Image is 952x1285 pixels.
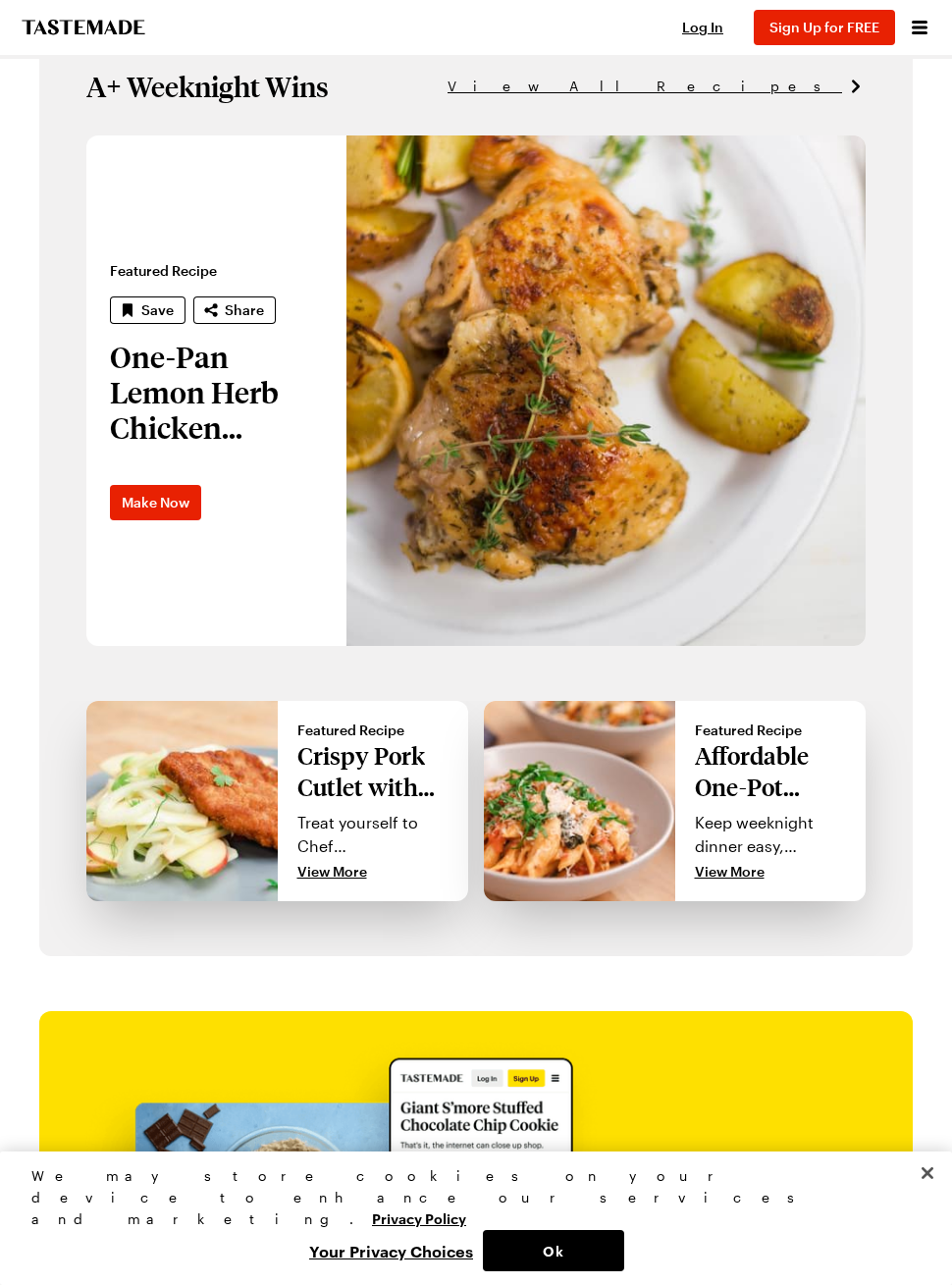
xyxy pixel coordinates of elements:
[448,76,842,97] span: View All Recipes
[663,18,742,37] button: Log In
[695,862,765,882] span: View More
[86,701,278,901] img: Crispy Pork Cutlet with Fennel Salad
[484,701,675,901] img: Affordable One-Pot Penne Pasta
[193,296,276,324] button: Share
[31,1165,904,1230] div: We may store cookies on your device to enhance our services and marketing.
[297,721,450,740] span: Featured Recipe
[682,19,723,35] span: Log In
[225,300,264,320] span: Share
[769,19,879,35] span: Sign Up for FREE
[907,15,932,40] button: Open menu
[695,740,847,803] p: Affordable One-Pot Penne Pasta
[299,1230,483,1271] button: Your Privacy Choices
[483,1230,624,1271] button: Ok
[86,701,468,901] a: Featured RecipeCrispy Pork Cutlet with Fennel SaladTreat yourself to Chef [PERSON_NAME] easy, pan...
[372,1208,466,1227] a: More information about your privacy, opens in a new tab
[695,721,847,740] span: Featured Recipe
[20,20,147,35] a: To Tastemade Home Page
[754,10,895,45] button: Sign Up for FREE
[86,69,329,104] h1: A+ Weeknight Wins
[484,701,866,901] a: Featured RecipeAffordable One-Pot Penne PastaKeep weeknight dinner easy, affordable and flavorful...
[122,493,189,512] span: Make Now
[297,811,450,858] p: Treat yourself to Chef [PERSON_NAME] easy, pan-fried pork cutlet served with a light fennel salad...
[906,1151,949,1195] button: Close
[31,1165,904,1271] div: Privacy
[448,76,866,97] a: View All Recipes
[297,862,367,882] span: View More
[297,740,450,803] p: Crispy Pork Cutlet with Fennel Salad
[110,296,185,324] button: Save recipe
[695,811,847,858] p: Keep weeknight dinner easy, affordable and flavorful with Chef [PERSON_NAME] one-pot pasta dish. ...
[141,300,174,320] span: Save
[110,485,201,520] a: Make Now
